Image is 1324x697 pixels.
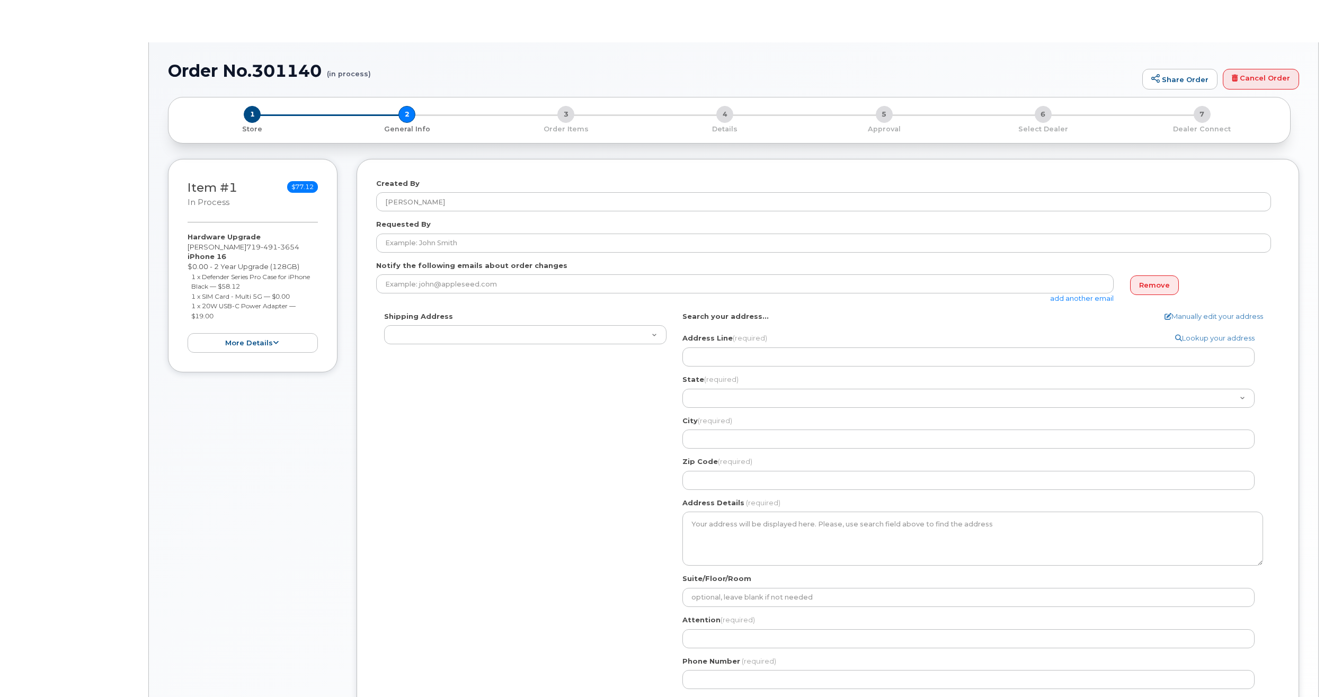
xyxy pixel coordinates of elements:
[177,123,327,134] a: 1 Store
[287,181,318,193] span: $77.12
[188,198,229,207] small: in process
[704,375,739,383] span: (required)
[376,261,567,271] label: Notify the following emails about order changes
[191,302,296,320] small: 1 x 20W USB-C Power Adapter — $19.00
[376,219,431,229] label: Requested By
[1142,69,1218,90] a: Share Order
[721,615,755,624] span: (required)
[1175,333,1255,343] a: Lookup your address
[376,234,1271,253] input: Example: John Smith
[682,311,769,321] label: Search your address...
[682,457,752,467] label: Zip Code
[682,588,1255,607] input: optional, leave blank if not needed
[742,657,776,665] span: (required)
[188,333,318,353] button: more details
[1223,69,1299,90] a: Cancel Order
[327,61,371,78] small: (in process)
[384,311,453,321] label: Shipping Address
[1050,294,1114,302] a: add another email
[682,333,767,343] label: Address Line
[682,574,751,584] label: Suite/Floor/Room
[682,498,744,508] label: Address Details
[682,615,755,625] label: Attention
[718,457,752,466] span: (required)
[188,232,318,353] div: [PERSON_NAME] $0.00 - 2 Year Upgrade (128GB)
[191,273,310,291] small: 1 x Defender Series Pro Case for iPhone Black — $58.12
[261,243,278,251] span: 491
[246,243,299,251] span: 719
[1130,275,1179,295] a: Remove
[181,124,323,134] p: Store
[682,416,732,426] label: City
[682,656,740,666] label: Phone Number
[188,181,237,208] h3: Item #1
[168,61,1137,80] h1: Order No.301140
[1165,311,1263,321] a: Manually edit your address
[188,252,226,261] strong: iPhone 16
[682,374,739,385] label: State
[733,334,767,342] span: (required)
[376,274,1114,293] input: Example: john@appleseed.com
[191,292,290,300] small: 1 x SIM Card - Multi 5G — $0.00
[746,498,780,507] span: (required)
[376,178,420,189] label: Created By
[188,233,261,241] strong: Hardware Upgrade
[278,243,299,251] span: 3654
[698,416,732,425] span: (required)
[244,106,261,123] span: 1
